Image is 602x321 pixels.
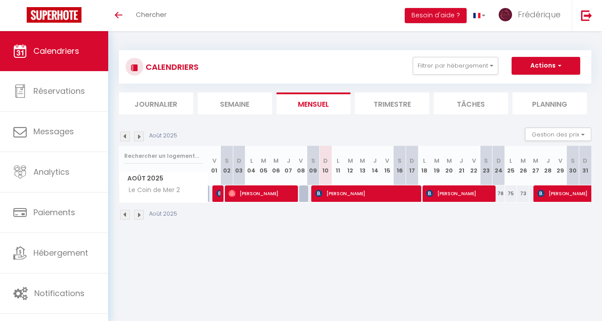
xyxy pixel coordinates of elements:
[492,146,505,185] th: 24
[149,132,177,140] p: Août 2025
[472,156,476,165] abbr: V
[136,10,167,19] span: Chercher
[583,156,587,165] abbr: D
[447,156,452,165] abbr: M
[554,146,567,185] th: 29
[245,146,258,185] th: 04
[323,156,328,165] abbr: D
[423,156,426,165] abbr: L
[228,185,295,202] span: [PERSON_NAME]
[480,146,492,185] th: 23
[385,156,389,165] abbr: V
[546,156,550,165] abbr: J
[521,156,526,165] abbr: M
[34,288,85,299] span: Notifications
[558,156,562,165] abbr: V
[233,146,245,185] th: 03
[456,146,468,185] th: 21
[381,146,394,185] th: 15
[394,146,406,185] th: 16
[418,146,431,185] th: 18
[270,146,282,185] th: 06
[319,146,332,185] th: 10
[571,156,575,165] abbr: S
[119,92,193,114] li: Journalier
[431,146,443,185] th: 19
[225,156,229,165] abbr: S
[405,8,467,23] button: Besoin d'aide ?
[468,146,480,185] th: 22
[295,146,307,185] th: 08
[119,172,208,185] span: Août 2025
[460,156,463,165] abbr: J
[434,92,508,114] li: Tâches
[443,146,456,185] th: 20
[434,156,439,165] abbr: M
[33,85,85,96] span: Réservations
[307,146,320,185] th: 09
[33,45,79,56] span: Calendriers
[344,146,357,185] th: 12
[212,156,216,165] abbr: V
[533,156,538,165] abbr: M
[517,146,529,185] th: 26
[311,156,315,165] abbr: S
[484,156,488,165] abbr: S
[124,148,203,164] input: Rechercher un logement...
[410,156,414,165] abbr: D
[273,156,279,165] abbr: M
[287,156,290,165] abbr: J
[299,156,303,165] abbr: V
[496,156,501,165] abbr: D
[509,156,512,165] abbr: L
[517,185,529,202] div: 73
[33,126,74,137] span: Messages
[512,57,580,75] button: Actions
[220,146,233,185] th: 02
[332,146,344,185] th: 11
[198,92,272,114] li: Semaine
[143,57,199,77] h3: CALENDRIERS
[413,57,498,75] button: Filtrer par hébergement
[348,156,353,165] abbr: M
[315,185,419,202] span: [PERSON_NAME]
[357,146,369,185] th: 13
[542,146,554,185] th: 28
[208,146,221,185] th: 01
[373,156,377,165] abbr: J
[33,247,88,258] span: Hébergement
[518,9,561,20] span: Frédérique
[360,156,365,165] abbr: M
[337,156,339,165] abbr: L
[261,156,266,165] abbr: M
[406,146,419,185] th: 17
[426,185,492,202] span: [PERSON_NAME]
[369,146,381,185] th: 14
[237,156,241,165] abbr: D
[505,146,517,185] th: 25
[216,185,220,202] span: [PERSON_NAME]
[525,128,591,141] button: Gestion des prix
[27,7,81,23] img: Super Booking
[282,146,295,185] th: 07
[258,146,270,185] th: 05
[581,10,592,21] img: logout
[121,185,182,195] span: Le Coin de Mer 2
[492,185,505,202] div: 78
[579,146,591,185] th: 31
[33,166,69,177] span: Analytics
[277,92,351,114] li: Mensuel
[499,8,512,21] img: ...
[566,146,579,185] th: 30
[529,146,542,185] th: 27
[355,92,429,114] li: Trimestre
[505,185,517,202] div: 75
[149,210,177,218] p: Août 2025
[398,156,402,165] abbr: S
[250,156,253,165] abbr: L
[33,207,75,218] span: Paiements
[513,92,587,114] li: Planning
